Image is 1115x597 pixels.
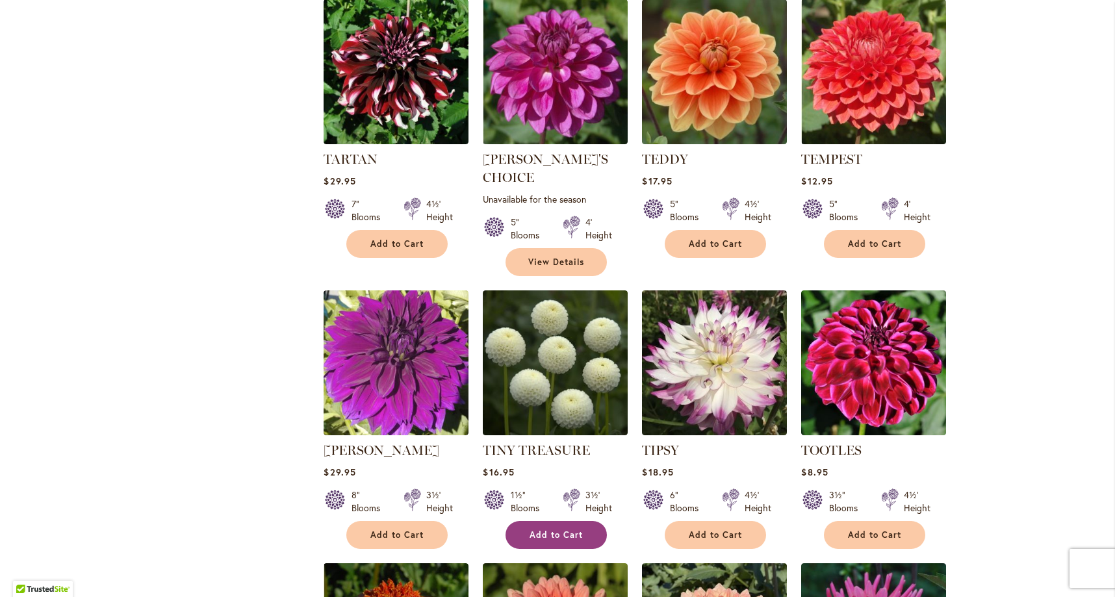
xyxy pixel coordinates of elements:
a: TINY TREASURE [483,426,628,438]
a: Thomas Edison [324,426,468,438]
span: $16.95 [483,466,514,478]
span: $29.95 [324,175,355,187]
div: 8" Blooms [352,489,388,514]
div: 3½" Blooms [829,489,865,514]
span: Add to Cart [530,529,583,540]
span: Add to Cart [848,238,901,249]
iframe: Launch Accessibility Center [10,551,46,587]
a: TIPSY [642,442,679,458]
img: Thomas Edison [324,290,468,435]
div: 5" Blooms [670,197,706,223]
a: [PERSON_NAME]'S CHOICE [483,151,608,185]
div: 3½' Height [585,489,612,514]
div: 4½' Height [426,197,453,223]
a: Tartan [324,134,468,147]
a: TARTAN [324,151,378,167]
a: Teddy [642,134,787,147]
div: 4½' Height [745,489,771,514]
a: TEMPEST [801,134,946,147]
div: 4½' Height [745,197,771,223]
div: 4' Height [585,216,612,242]
span: Add to Cart [370,238,424,249]
button: Add to Cart [506,521,607,549]
span: Add to Cart [689,238,742,249]
a: TIPSY [642,426,787,438]
p: Unavailable for the season [483,193,628,205]
img: TIPSY [642,290,787,435]
div: 5" Blooms [829,197,865,223]
span: $12.95 [801,175,832,187]
img: Tootles [801,290,946,435]
button: Add to Cart [665,521,766,549]
div: 4' Height [904,197,930,223]
a: [PERSON_NAME] [324,442,439,458]
a: Tootles [801,426,946,438]
button: Add to Cart [665,230,766,258]
span: View Details [528,257,584,268]
a: TEMPEST [801,151,862,167]
div: 1½" Blooms [511,489,547,514]
div: 4½' Height [904,489,930,514]
span: $18.95 [642,466,673,478]
img: TINY TREASURE [483,290,628,435]
button: Add to Cart [346,521,448,549]
a: TED'S CHOICE [483,134,628,147]
a: TINY TREASURE [483,442,590,458]
span: $17.95 [642,175,672,187]
a: TOOTLES [801,442,862,458]
a: View Details [506,248,607,276]
span: $8.95 [801,466,828,478]
div: 6" Blooms [670,489,706,514]
span: Add to Cart [370,529,424,540]
div: 5" Blooms [511,216,547,242]
div: 3½' Height [426,489,453,514]
span: Add to Cart [848,529,901,540]
span: Add to Cart [689,529,742,540]
a: TEDDY [642,151,688,167]
div: 7" Blooms [352,197,388,223]
button: Add to Cart [824,230,925,258]
button: Add to Cart [346,230,448,258]
button: Add to Cart [824,521,925,549]
span: $29.95 [324,466,355,478]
